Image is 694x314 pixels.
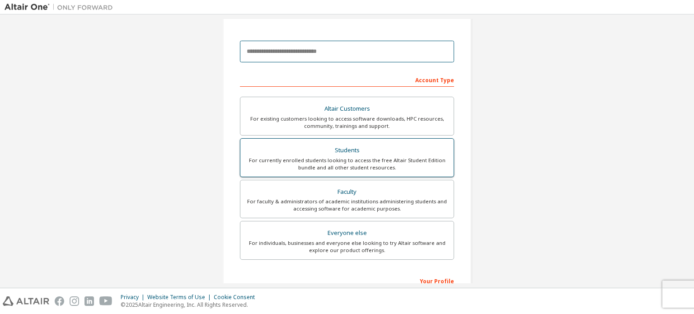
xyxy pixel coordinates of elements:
[121,301,260,309] p: © 2025 Altair Engineering, Inc. All Rights Reserved.
[246,115,448,130] div: For existing customers looking to access software downloads, HPC resources, community, trainings ...
[246,157,448,171] div: For currently enrolled students looking to access the free Altair Student Edition bundle and all ...
[84,296,94,306] img: linkedin.svg
[246,227,448,239] div: Everyone else
[55,296,64,306] img: facebook.svg
[246,103,448,115] div: Altair Customers
[246,198,448,212] div: For faculty & administrators of academic institutions administering students and accessing softwa...
[121,294,147,301] div: Privacy
[240,72,454,87] div: Account Type
[70,296,79,306] img: instagram.svg
[246,186,448,198] div: Faculty
[5,3,117,12] img: Altair One
[214,294,260,301] div: Cookie Consent
[147,294,214,301] div: Website Terms of Use
[240,273,454,288] div: Your Profile
[99,296,113,306] img: youtube.svg
[3,296,49,306] img: altair_logo.svg
[246,144,448,157] div: Students
[246,239,448,254] div: For individuals, businesses and everyone else looking to try Altair software and explore our prod...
